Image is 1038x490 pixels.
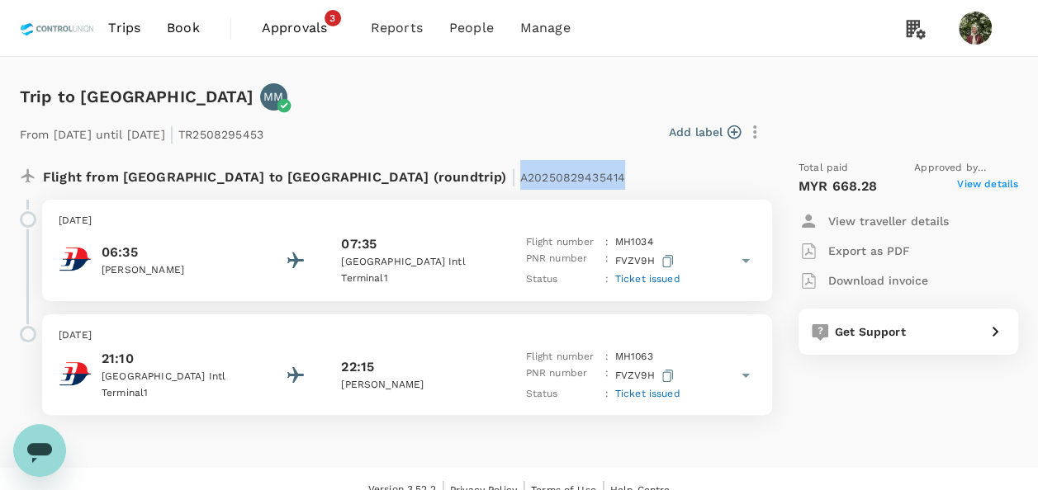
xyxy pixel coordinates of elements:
button: Add label [669,124,741,140]
h6: Trip to [GEOGRAPHIC_DATA] [20,83,254,110]
p: : [604,365,608,386]
p: : [604,386,608,403]
p: Flight from [GEOGRAPHIC_DATA] to [GEOGRAPHIC_DATA] (roundtrip) [43,160,625,190]
span: Approvals [262,18,344,38]
span: Approved by [914,160,1018,177]
p: Terminal 1 [102,385,250,402]
p: Download invoice [828,272,928,289]
span: Total paid [799,160,849,177]
p: From [DATE] until [DATE] TR2508295453 [20,117,263,147]
span: People [449,18,494,38]
span: A20250829435414 [520,171,625,184]
span: Ticket issued [615,388,680,399]
span: Manage [520,18,571,38]
p: MH 1034 [615,234,653,251]
p: : [604,271,608,288]
p: Status [525,271,598,288]
p: Flight number [525,349,598,365]
img: Malaysia Airlines [59,357,92,390]
p: [PERSON_NAME] [102,262,250,279]
img: Malaysia Airlines [59,243,92,276]
img: Nurnasyrah Binti Abdul Ghafur [959,12,992,45]
span: Ticket issued [615,273,680,285]
span: Trips [108,18,140,38]
p: PNR number [525,251,598,271]
p: MH 1063 [615,349,653,365]
p: [DATE] [59,213,756,229]
p: Export as PDF [828,243,910,259]
button: Download invoice [799,266,928,295]
p: 22:15 [341,357,374,377]
p: [DATE] [59,327,756,344]
span: | [510,165,515,188]
p: [GEOGRAPHIC_DATA] Intl [102,369,250,385]
iframe: Button to launch messaging window [13,424,66,477]
p: Flight number [525,234,598,251]
span: Get Support [835,325,906,338]
span: Book [167,18,200,38]
p: [PERSON_NAME] [341,377,490,393]
button: View traveller details [799,206,949,236]
button: Export as PDF [799,236,910,266]
p: : [604,251,608,271]
p: FVZV9H [615,251,677,271]
p: Terminal 1 [341,271,490,287]
p: 06:35 [102,243,250,262]
p: View traveller details [828,213,949,229]
span: Reports [371,18,423,38]
img: Control Union Malaysia Sdn. Bhd. [20,10,95,46]
p: 07:35 [341,234,377,254]
p: : [604,234,608,251]
p: Status [525,386,598,403]
span: View details [957,177,1018,196]
p: PNR number [525,365,598,386]
p: : [604,349,608,365]
span: | [169,122,174,145]
p: FVZV9H [615,365,677,386]
p: 21:10 [102,349,250,369]
p: MYR 668.28 [799,177,878,196]
p: MM [263,88,283,105]
p: [GEOGRAPHIC_DATA] Intl [341,254,490,271]
span: 3 [325,10,341,26]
